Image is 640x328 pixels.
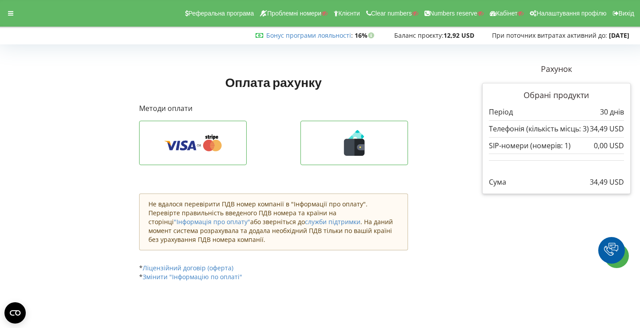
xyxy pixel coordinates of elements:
[619,10,634,17] span: Вихід
[482,63,631,75] p: Рахунок
[188,10,254,17] span: Реферальна програма
[139,103,408,114] p: Методи оплати
[143,264,233,272] a: Ліцензійний договір (оферта)
[174,217,250,226] a: "Інформація про оплату"
[609,31,629,40] strong: [DATE]
[430,10,477,17] span: Numbers reserve
[496,10,518,17] span: Кабінет
[338,10,360,17] span: Клієнти
[489,124,589,134] p: Телефонія (кількість місць: 3)
[492,31,607,40] span: При поточних витратах активний до:
[489,141,571,151] p: SIP-номери (номерів: 1)
[394,31,444,40] span: Баланс проєкту:
[143,273,242,281] a: Змінити "Інформацію по оплаті"
[305,217,360,226] a: служби підтримки
[371,10,412,17] span: Clear numbers
[594,141,624,151] p: 0,00 USD
[266,31,353,40] span: :
[600,107,624,117] p: 30 днів
[489,177,506,187] p: Сума
[489,90,624,101] p: Обрані продукти
[536,10,606,17] span: Налаштування профілю
[139,74,408,90] h1: Оплата рахунку
[267,10,321,17] span: Проблемні номери
[590,177,624,187] p: 34,49 USD
[590,124,624,134] p: 34,49 USD
[444,31,474,40] strong: 12,92 USD
[139,194,408,250] div: Не вдалося перевірити ПДВ номер компанії в "Інформації про оплату". Перевірте правильність введен...
[355,31,376,40] strong: 16%
[266,31,351,40] a: Бонус програми лояльності
[489,107,513,117] p: Період
[4,302,26,324] button: Open CMP widget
